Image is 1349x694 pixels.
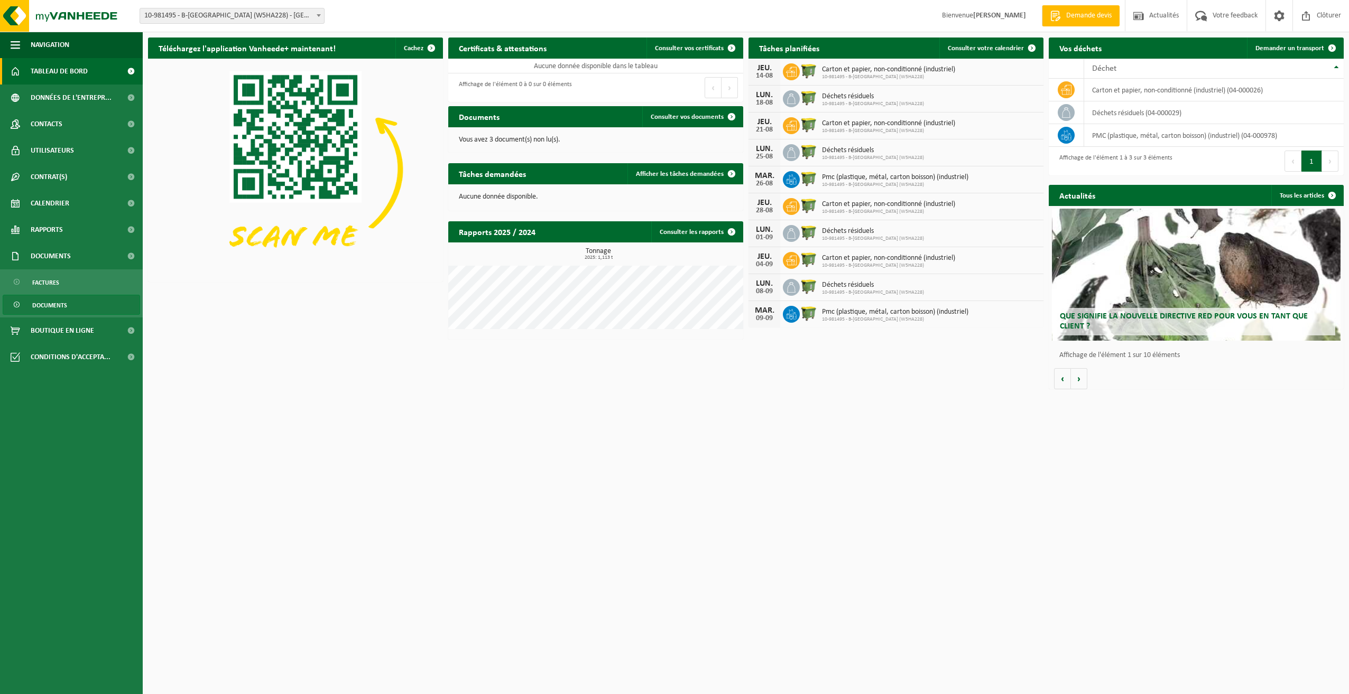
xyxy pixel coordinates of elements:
[822,227,924,236] span: Déchets résiduels
[1060,312,1308,331] span: Que signifie la nouvelle directive RED pour vous en tant que client ?
[754,207,775,214] div: 28-08
[636,171,724,177] span: Afficher les tâches demandées
[32,295,67,315] span: Documents
[754,126,775,134] div: 21-08
[800,223,818,241] img: WB-1100-HPE-GN-51
[754,261,775,268] div: 04-09
[1255,45,1324,52] span: Demander un transport
[822,200,955,209] span: Carton et papier, non-conditionné (industriel)
[822,128,955,134] span: 10-981495 - B-[GEOGRAPHIC_DATA] (W5HA228)
[800,277,818,295] img: WB-1100-HPE-GN-51
[1092,64,1116,73] span: Déchet
[754,306,775,315] div: MAR.
[31,85,112,111] span: Données de l'entrepr...
[948,45,1024,52] span: Consulter votre calendrier
[454,255,743,260] span: 2025: 1,113 t
[822,281,924,289] span: Déchets résiduels
[1042,5,1120,26] a: Demande devis
[448,163,537,184] h2: Tâches demandées
[148,37,346,58] h2: Téléchargez l'application Vanheede+ maintenant!
[822,155,924,161] span: 10-981495 - B-[GEOGRAPHIC_DATA] (W5HA228)
[973,12,1026,20] strong: [PERSON_NAME]
[148,59,443,280] img: Download de VHEPlus App
[627,163,742,184] a: Afficher les tâches demandées
[3,295,140,315] a: Documents
[1247,37,1343,59] a: Demander un transport
[800,143,818,161] img: WB-1100-HPE-GN-51
[822,316,968,323] span: 10-981495 - B-[GEOGRAPHIC_DATA] (W5HA228)
[754,153,775,161] div: 25-08
[1084,101,1344,124] td: déchets résiduels (04-000029)
[651,221,742,242] a: Consulter les rapports
[822,308,968,316] span: Pmc (plastique, métal, carton boisson) (industriel)
[800,304,818,322] img: WB-1100-HPE-GN-51
[822,65,955,74] span: Carton et papier, non-conditionné (industriel)
[655,45,724,52] span: Consulter vos certificats
[1285,151,1301,172] button: Previous
[651,114,724,120] span: Consulter vos documents
[822,289,924,296] span: 10-981495 - B-[GEOGRAPHIC_DATA] (W5HA228)
[140,8,325,24] span: 10-981495 - B-ST GARE MARCHIENNE AU PONT (W5HA228) - MARCHIENNE-AU-PONT
[754,226,775,234] div: LUN.
[822,209,955,215] span: 10-981495 - B-[GEOGRAPHIC_DATA] (W5HA228)
[822,92,924,101] span: Déchets résiduels
[754,118,775,126] div: JEU.
[822,173,968,182] span: Pmc (plastique, métal, carton boisson) (industriel)
[800,62,818,80] img: WB-1100-HPE-GN-51
[459,193,733,201] p: Aucune donnée disponible.
[754,279,775,288] div: LUN.
[754,180,775,187] div: 26-08
[31,164,67,190] span: Contrat(s)
[448,221,546,242] h2: Rapports 2025 / 2024
[31,32,69,58] span: Navigation
[1049,37,1112,58] h2: Vos déchets
[754,252,775,261] div: JEU.
[822,146,924,155] span: Déchets résiduels
[1322,151,1338,172] button: Next
[1084,79,1344,101] td: carton et papier, non-conditionné (industriel) (04-000026)
[1271,185,1343,206] a: Tous les articles
[1064,11,1114,21] span: Demande devis
[448,59,743,73] td: Aucune donnée disponible dans le tableau
[1301,151,1322,172] button: 1
[31,243,71,269] span: Documents
[454,76,572,99] div: Affichage de l'élément 0 à 0 sur 0 éléments
[459,136,733,144] p: Vous avez 3 document(s) non lu(s).
[822,254,955,262] span: Carton et papier, non-conditionné (industriel)
[1052,209,1341,341] a: Que signifie la nouvelle directive RED pour vous en tant que client ?
[822,262,955,269] span: 10-981495 - B-[GEOGRAPHIC_DATA] (W5HA228)
[800,196,818,214] img: WB-1100-HPE-GN-51
[822,101,924,107] span: 10-981495 - B-[GEOGRAPHIC_DATA] (W5HA228)
[822,119,955,128] span: Carton et papier, non-conditionné (industriel)
[754,199,775,207] div: JEU.
[800,250,818,268] img: WB-1100-HPE-GN-51
[1049,185,1106,205] h2: Actualités
[754,72,775,80] div: 14-08
[31,137,74,164] span: Utilisateurs
[31,111,62,137] span: Contacts
[749,37,830,58] h2: Tâches planifiées
[1084,124,1344,147] td: PMC (plastique, métal, carton boisson) (industriel) (04-000978)
[395,37,442,59] button: Cachez
[31,190,69,217] span: Calendrier
[722,77,738,98] button: Next
[705,77,722,98] button: Previous
[140,8,324,23] span: 10-981495 - B-ST GARE MARCHIENNE AU PONT (W5HA228) - MARCHIENNE-AU-PONT
[32,273,59,293] span: Factures
[754,91,775,99] div: LUN.
[1059,352,1338,359] p: Affichage de l'élément 1 sur 10 éléments
[448,106,510,127] h2: Documents
[646,37,742,59] a: Consulter vos certificats
[754,288,775,295] div: 08-09
[754,234,775,241] div: 01-09
[1071,368,1087,389] button: Volgende
[822,236,924,242] span: 10-981495 - B-[GEOGRAPHIC_DATA] (W5HA228)
[642,106,742,127] a: Consulter vos documents
[1054,368,1071,389] button: Vorige
[822,182,968,188] span: 10-981495 - B-[GEOGRAPHIC_DATA] (W5HA228)
[454,248,743,260] h3: Tonnage
[754,315,775,322] div: 09-09
[754,64,775,72] div: JEU.
[404,45,423,52] span: Cachez
[448,37,557,58] h2: Certificats & attestations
